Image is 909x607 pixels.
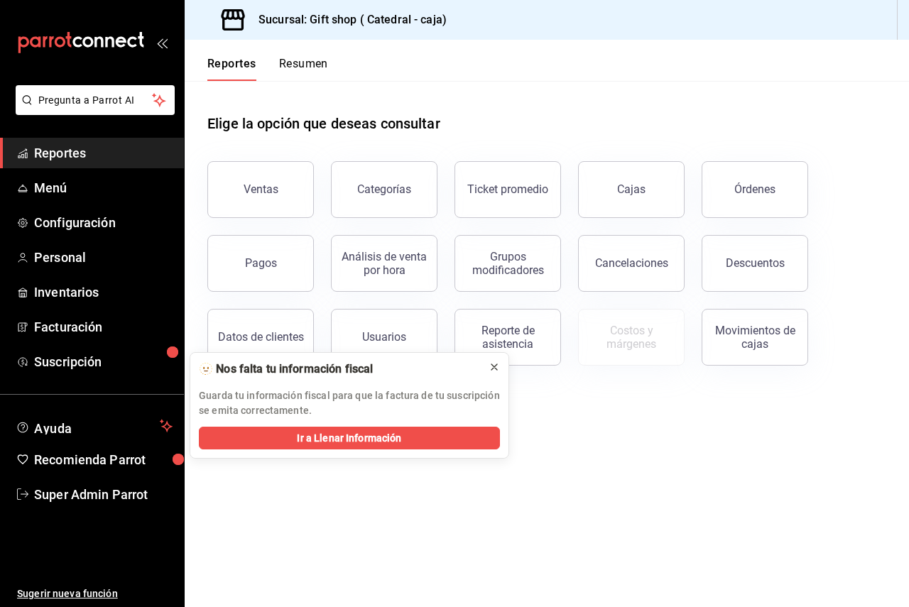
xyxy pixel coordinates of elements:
[357,182,411,196] div: Categorías
[711,324,799,351] div: Movimientos de cajas
[218,330,304,344] div: Datos de clientes
[34,417,154,434] span: Ayuda
[595,256,668,270] div: Cancelaciones
[247,11,447,28] h3: Sucursal: Gift shop ( Catedral - caja)
[34,352,173,371] span: Suscripción
[16,85,175,115] button: Pregunta a Parrot AI
[245,256,277,270] div: Pagos
[199,427,500,449] button: Ir a Llenar Información
[587,324,675,351] div: Costos y márgenes
[207,113,440,134] h1: Elige la opción que deseas consultar
[34,143,173,163] span: Reportes
[34,317,173,337] span: Facturación
[578,235,685,292] button: Cancelaciones
[34,213,173,232] span: Configuración
[207,161,314,218] button: Ventas
[734,182,775,196] div: Órdenes
[454,161,561,218] button: Ticket promedio
[244,182,278,196] div: Ventas
[702,309,808,366] button: Movimientos de cajas
[578,161,685,218] button: Cajas
[17,586,173,601] span: Sugerir nueva función
[207,309,314,366] button: Datos de clientes
[454,235,561,292] button: Grupos modificadores
[726,256,785,270] div: Descuentos
[362,330,406,344] div: Usuarios
[297,431,401,446] span: Ir a Llenar Información
[34,485,173,504] span: Super Admin Parrot
[331,309,437,366] button: Usuarios
[467,182,548,196] div: Ticket promedio
[34,450,173,469] span: Recomienda Parrot
[207,57,256,81] button: Reportes
[331,235,437,292] button: Análisis de venta por hora
[34,248,173,267] span: Personal
[464,324,552,351] div: Reporte de asistencia
[464,250,552,277] div: Grupos modificadores
[34,178,173,197] span: Menú
[199,388,500,418] p: Guarda tu información fiscal para que la factura de tu suscripción se emita correctamente.
[279,57,328,81] button: Resumen
[578,309,685,366] button: Contrata inventarios para ver este reporte
[199,361,477,377] div: 🫥 Nos falta tu información fiscal
[34,283,173,302] span: Inventarios
[10,103,175,118] a: Pregunta a Parrot AI
[207,57,328,81] div: navigation tabs
[156,37,168,48] button: open_drawer_menu
[207,235,314,292] button: Pagos
[454,309,561,366] button: Reporte de asistencia
[38,93,153,108] span: Pregunta a Parrot AI
[331,161,437,218] button: Categorías
[617,182,646,196] div: Cajas
[702,161,808,218] button: Órdenes
[702,235,808,292] button: Descuentos
[340,250,428,277] div: Análisis de venta por hora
